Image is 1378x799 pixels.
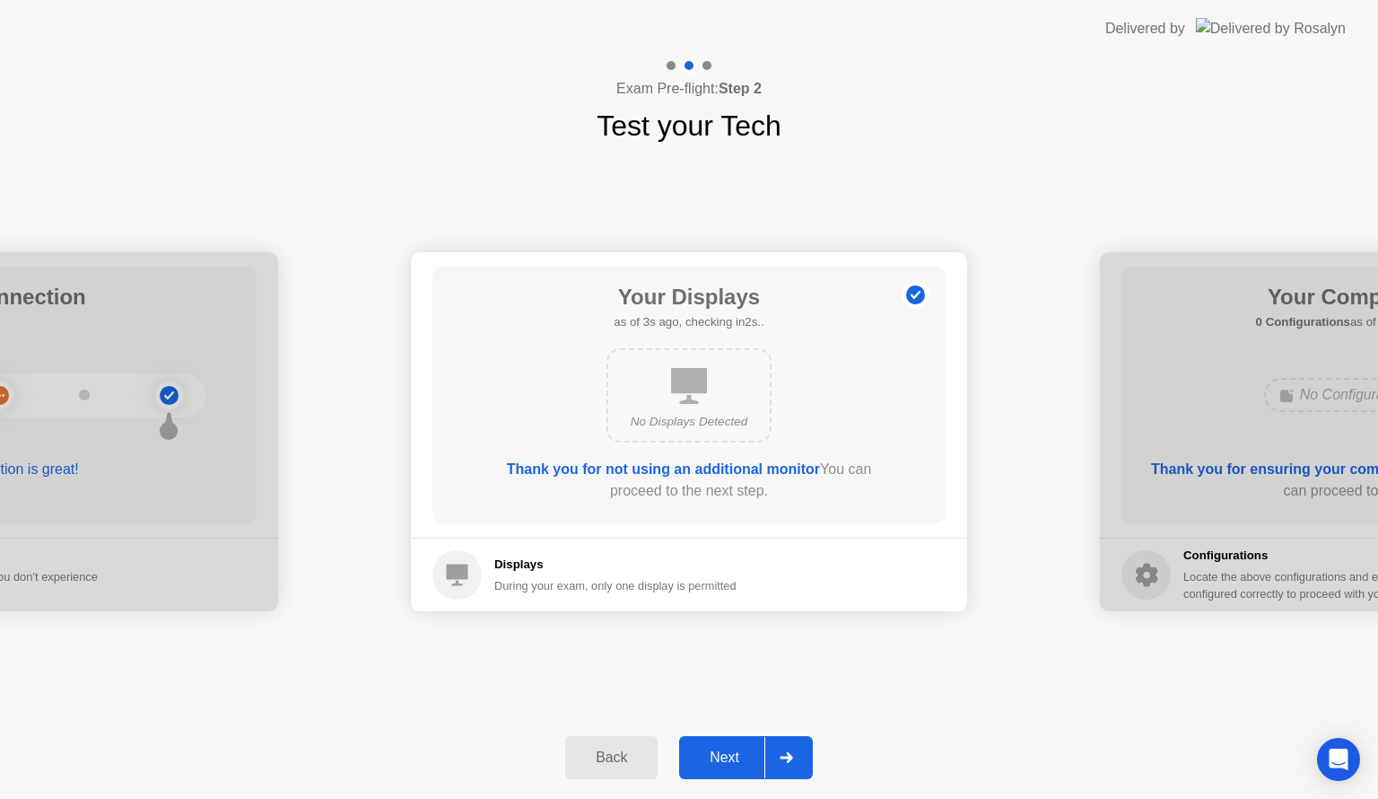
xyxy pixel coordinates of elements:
[494,556,737,574] h5: Displays
[614,313,763,331] h5: as of 3s ago, checking in2s..
[623,413,755,431] div: No Displays Detected
[614,281,763,313] h1: Your Displays
[494,577,737,594] div: During your exam, only one display is permitted
[565,736,658,779] button: Back
[679,736,813,779] button: Next
[1317,738,1360,781] div: Open Intercom Messenger
[597,104,781,147] h1: Test your Tech
[571,750,652,766] div: Back
[1105,18,1185,40] div: Delivered by
[1196,18,1346,39] img: Delivered by Rosalyn
[616,78,762,100] h4: Exam Pre-flight:
[719,81,762,96] b: Step 2
[507,461,820,477] b: Thank you for not using an additional monitor
[685,750,764,766] div: Next
[484,459,894,502] div: You can proceed to the next step.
